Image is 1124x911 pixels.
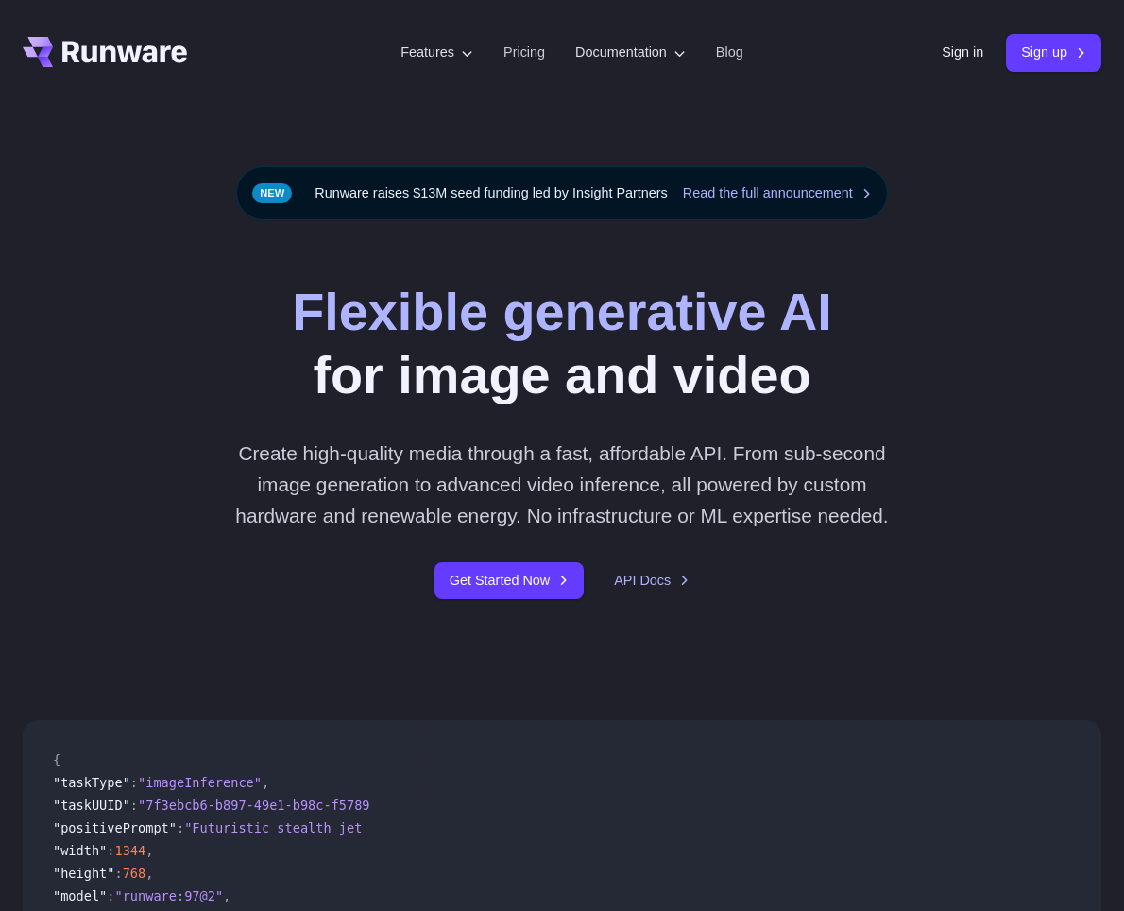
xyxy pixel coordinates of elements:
span: : [130,775,138,790]
a: Read the full announcement [683,182,872,204]
span: "Futuristic stealth jet streaking through a neon-lit cityscape with glowing purple exhaust" [184,820,888,835]
strong: Flexible generative AI [292,282,832,341]
span: , [145,843,153,858]
span: "positivePrompt" [53,820,177,835]
span: "taskUUID" [53,798,130,813]
a: Sign in [942,42,983,63]
span: "width" [53,843,107,858]
span: 768 [123,866,146,881]
a: API Docs [614,570,690,592]
a: Go to / [23,37,187,67]
span: , [223,888,230,903]
span: : [177,820,184,835]
span: , [262,775,269,790]
span: : [107,888,114,903]
span: 1344 [114,843,145,858]
span: "runware:97@2" [114,888,223,903]
span: : [130,798,138,813]
label: Documentation [575,42,686,63]
a: Sign up [1006,34,1101,71]
span: "model" [53,888,107,903]
span: : [114,866,122,881]
h1: for image and video [292,281,832,407]
p: Create high-quality media through a fast, affordable API. From sub-second image generation to adv... [217,438,908,532]
span: "height" [53,866,114,881]
span: "taskType" [53,775,130,790]
span: : [107,843,114,858]
a: Pricing [503,42,545,63]
span: "imageInference" [138,775,262,790]
span: , [145,866,153,881]
div: Runware raises $13M seed funding led by Insight Partners [236,166,888,220]
label: Features [400,42,473,63]
a: Get Started Now [434,562,584,599]
span: { [53,752,60,767]
span: "7f3ebcb6-b897-49e1-b98c-f5789d2d40d7" [138,798,432,813]
a: Blog [716,42,743,63]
